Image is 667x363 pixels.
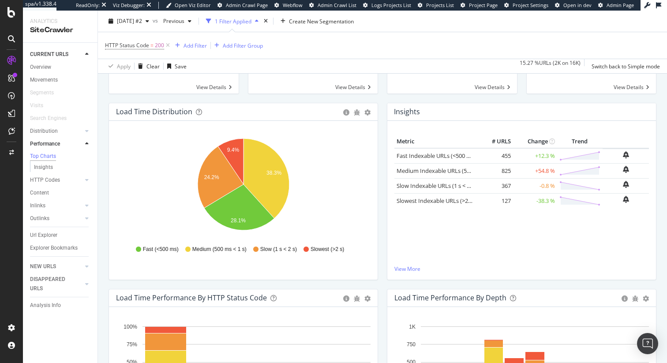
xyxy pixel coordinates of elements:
[117,17,142,25] span: 2025 Oct. 2nd #2
[105,14,153,28] button: [DATE] #2
[30,63,51,72] div: Overview
[116,135,371,237] svg: A chart.
[166,2,211,9] a: Open Viz Editor
[76,2,100,9] div: ReadOnly:
[461,2,498,9] a: Project Page
[364,109,371,116] div: gear
[343,296,349,302] div: circle-info
[283,2,303,8] span: Webflow
[30,176,60,185] div: HTTP Codes
[513,2,548,8] span: Project Settings
[637,333,658,354] div: Open Intercom Messenger
[397,167,497,175] a: Medium Indexable URLs (500 ms < 1 s)
[160,14,195,28] button: Previous
[289,17,354,25] span: Create New Segmentation
[394,265,649,273] a: View More
[30,262,82,271] a: NEW URLS
[394,135,478,148] th: Metric
[598,2,634,9] a: Admin Page
[30,275,82,293] a: DISAPPEARED URLS
[478,193,513,208] td: 127
[30,301,91,310] a: Analysis Info
[223,41,263,49] div: Add Filter Group
[30,101,52,110] a: Visits
[30,127,58,136] div: Distribution
[478,178,513,193] td: 367
[260,246,297,253] span: Slow (1 s < 2 s)
[563,2,592,8] span: Open in dev
[354,109,360,116] div: bug
[30,101,43,110] div: Visits
[30,262,56,271] div: NEW URLS
[30,114,67,123] div: Search Engines
[184,41,207,49] div: Add Filter
[30,75,91,85] a: Movements
[175,62,187,70] div: Save
[513,148,557,164] td: +12.3 %
[30,63,91,72] a: Overview
[30,18,90,25] div: Analytics
[318,2,356,8] span: Admin Crawl List
[127,341,137,348] text: 75%
[30,139,60,149] div: Performance
[478,148,513,164] td: 455
[30,176,82,185] a: HTTP Codes
[30,50,68,59] div: CURRENT URLS
[124,324,137,330] text: 100%
[105,59,131,73] button: Apply
[469,2,498,8] span: Project Page
[364,296,371,302] div: gear
[226,2,268,8] span: Admin Crawl Page
[34,163,91,172] a: Insights
[632,296,638,302] div: bug
[30,231,91,240] a: Url Explorer
[153,16,160,24] span: vs
[30,50,82,59] a: CURRENT URLS
[343,109,349,116] div: circle-info
[146,62,160,70] div: Clear
[30,127,82,136] a: Distribution
[143,246,179,253] span: Fast (<500 ms)
[116,107,192,116] div: Load Time Distribution
[30,152,91,161] a: Top Charts
[105,41,149,49] span: HTTP Status Code
[231,217,246,223] text: 28.1%
[30,88,63,97] a: Segments
[418,2,454,9] a: Projects List
[426,2,454,8] span: Projects List
[113,2,145,9] div: Viz Debugger:
[478,135,513,148] th: # URLS
[30,231,57,240] div: Url Explorer
[30,301,61,310] div: Analysis Info
[513,178,557,193] td: -0.8 %
[557,135,603,148] th: Trend
[30,88,54,97] div: Segments
[150,41,154,49] span: =
[217,2,268,9] a: Admin Crawl Page
[30,188,91,198] a: Content
[30,243,78,253] div: Explorer Bookmarks
[30,75,58,85] div: Movements
[204,174,219,180] text: 24.2%
[513,163,557,178] td: +54.8 %
[117,62,131,70] div: Apply
[30,201,45,210] div: Inlinks
[266,170,281,176] text: 38.3%
[513,135,557,148] th: Change
[407,341,416,348] text: 750
[30,214,49,223] div: Outlinks
[30,275,75,293] div: DISAPPEARED URLS
[623,196,629,203] div: bell-plus
[155,39,164,52] span: 200
[623,166,629,173] div: bell-plus
[211,40,263,51] button: Add Filter Group
[30,201,82,210] a: Inlinks
[30,214,82,223] a: Outlinks
[363,2,411,9] a: Logs Projects List
[478,163,513,178] td: 825
[172,40,207,51] button: Add Filter
[397,152,476,160] a: Fast Indexable URLs (<500 ms)
[520,59,581,73] div: 15.27 % URLs ( 2K on 16K )
[30,25,90,35] div: SiteCrawler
